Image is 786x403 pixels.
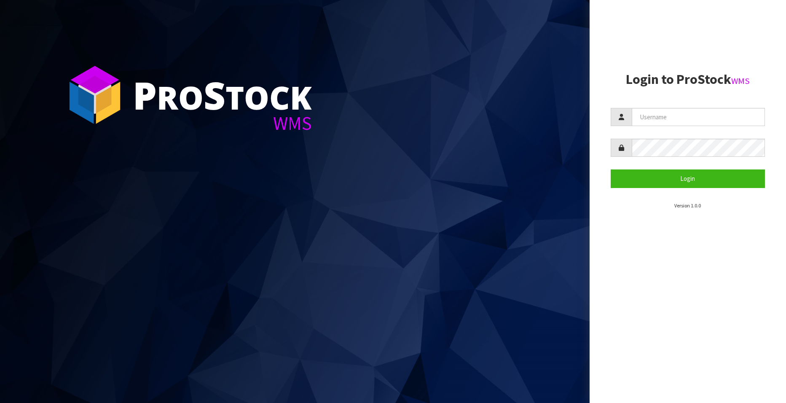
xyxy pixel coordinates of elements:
[133,69,157,121] span: P
[204,69,225,121] span: S
[63,63,126,126] img: ProStock Cube
[674,202,701,209] small: Version 1.0.0
[611,72,765,87] h2: Login to ProStock
[731,75,750,86] small: WMS
[611,169,765,188] button: Login
[133,114,312,133] div: WMS
[133,76,312,114] div: ro tock
[632,108,765,126] input: Username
